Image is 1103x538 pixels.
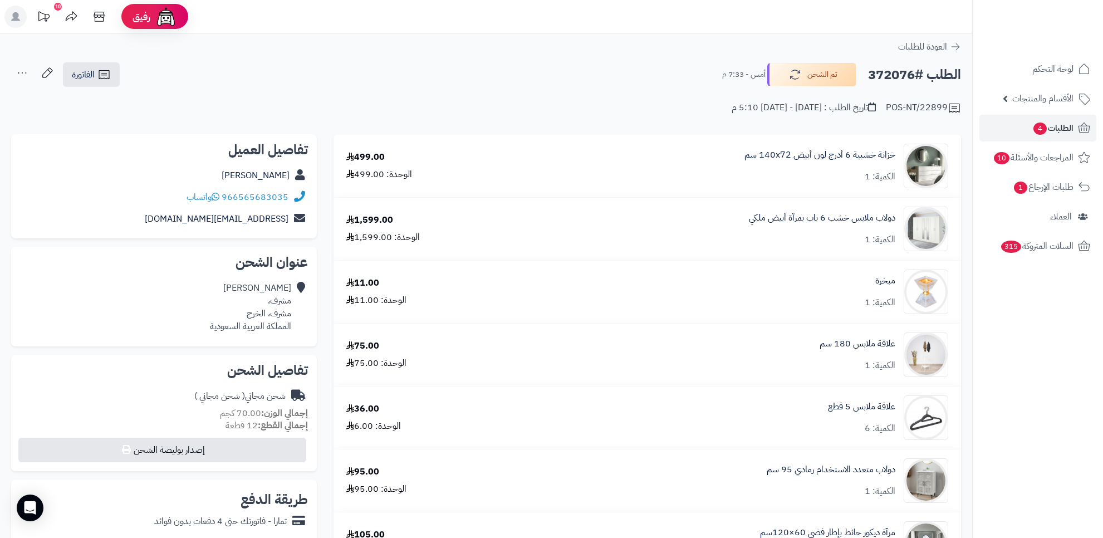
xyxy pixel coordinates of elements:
a: تحديثات المنصة [30,6,57,31]
img: 1733065410-1-90x90.jpg [904,207,948,251]
div: الكمية: 1 [865,485,895,498]
a: العودة للطلبات [898,40,961,53]
div: POS-NT/22899 [886,101,961,115]
h2: طريقة الدفع [241,493,308,506]
div: 36.00 [346,403,379,415]
img: 1727539821-110317010026-90x90.jpg [904,270,948,314]
span: لوحة التحكم [1032,61,1073,77]
span: الطلبات [1032,120,1073,136]
a: الطلبات4 [979,115,1096,141]
h2: تفاصيل الشحن [20,364,308,377]
a: مبخرة [875,275,895,287]
a: المراجعات والأسئلة10 [979,144,1096,171]
a: [EMAIL_ADDRESS][DOMAIN_NAME] [145,212,288,226]
div: 10 [54,3,62,11]
a: السلات المتروكة315 [979,233,1096,260]
a: العملاء [979,203,1096,230]
a: دولاب ملابس خشب 6 باب بمرآة أبيض ملكي [749,212,895,224]
span: العملاء [1050,209,1072,224]
h2: الطلب #372076 [868,63,961,86]
div: تاريخ الطلب : [DATE] - [DATE] 5:10 م [732,101,876,114]
h2: تفاصيل العميل [20,143,308,156]
div: 11.00 [346,277,379,290]
strong: إجمالي القطع: [258,419,308,432]
a: 966565683035 [222,190,288,204]
div: الوحدة: 1,599.00 [346,231,420,244]
div: الوحدة: 6.00 [346,420,401,433]
span: الفاتورة [72,68,95,81]
img: 1745329719-1708514911-110107010047-1000x1000-90x90.jpg [904,395,948,440]
span: طلبات الإرجاع [1013,179,1073,195]
h2: عنوان الشحن [20,256,308,269]
div: 499.00 [346,151,385,164]
span: السلات المتروكة [1000,238,1073,254]
button: إصدار بوليصة الشحن [18,438,306,462]
span: 1 [1014,182,1027,194]
a: لوحة التحكم [979,56,1096,82]
img: 1751781100-220605010578-90x90.jpg [904,458,948,503]
div: شحن مجاني [194,390,286,403]
a: علاقة ملابس 180 سم [820,338,895,350]
span: رفيق [133,10,150,23]
div: الكمية: 1 [865,170,895,183]
span: 315 [1001,241,1021,253]
div: الكمية: 1 [865,296,895,309]
div: 95.00 [346,466,379,478]
div: تمارا - فاتورتك حتى 4 دفعات بدون فوائد [154,515,287,528]
a: خزانة خشبية 6 أدرج لون أبيض 140x72 سم [744,149,895,162]
span: الأقسام والمنتجات [1012,91,1073,106]
div: Open Intercom Messenger [17,495,43,521]
div: 1,599.00 [346,214,393,227]
span: 10 [994,152,1009,164]
div: الوحدة: 499.00 [346,168,412,181]
strong: إجمالي الوزن: [261,407,308,420]
a: دولاب متعدد الاستخدام رمادي 95 سم [767,463,895,476]
a: طلبات الإرجاع1 [979,174,1096,200]
img: ai-face.png [155,6,177,28]
small: أمس - 7:33 م [722,69,766,80]
img: 1746709299-1702541934053-68567865785768-1000x1000-90x90.jpg [904,144,948,188]
a: [PERSON_NAME] [222,169,290,182]
a: علاقة ملابس 5 قطع [828,400,895,413]
button: تم الشحن [767,63,856,86]
small: 70.00 كجم [220,407,308,420]
small: 12 قطعة [225,419,308,432]
img: 1747815645-110107010068-90x90.jpg [904,332,948,377]
span: ( شحن مجاني ) [194,389,245,403]
div: الكمية: 1 [865,233,895,246]
div: 75.00 [346,340,379,353]
div: الوحدة: 75.00 [346,357,406,370]
div: [PERSON_NAME] مشرف، مشرف، الخرج المملكة العربية السعودية [210,282,291,332]
a: واتساب [187,190,219,204]
div: الكمية: 6 [865,422,895,435]
a: الفاتورة [63,62,120,87]
span: 4 [1033,123,1047,135]
div: الوحدة: 11.00 [346,294,406,307]
div: الوحدة: 95.00 [346,483,406,496]
div: الكمية: 1 [865,359,895,372]
span: المراجعات والأسئلة [993,150,1073,165]
img: logo-2.png [1027,31,1092,55]
span: العودة للطلبات [898,40,947,53]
